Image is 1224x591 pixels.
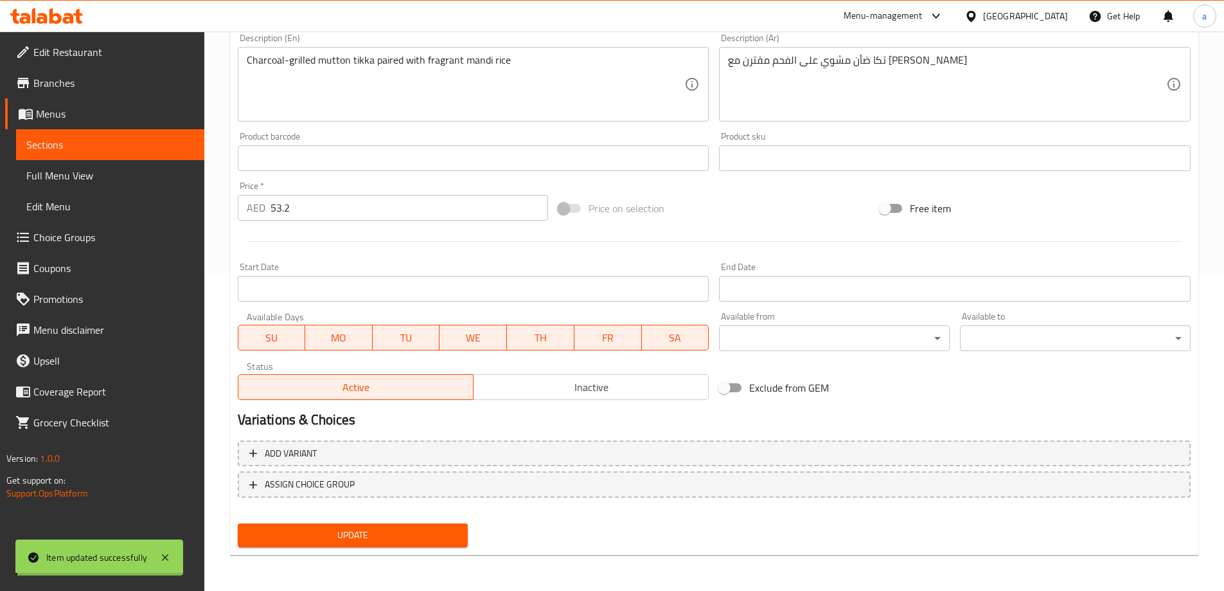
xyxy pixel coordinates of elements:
a: Edit Menu [16,191,204,222]
div: ​ [960,325,1191,351]
textarea: Charcoal-grilled mutton tikka paired with fragrant mandi rice [247,54,685,115]
span: Get support on: [6,472,66,489]
span: Coverage Report [33,384,194,399]
textarea: تكا ضأن مشوي على الفحم مقترن مع [PERSON_NAME] [728,54,1166,115]
span: 1.0.0 [40,450,60,467]
span: a [1202,9,1207,23]
a: Upsell [5,345,204,376]
span: ASSIGN CHOICE GROUP [265,477,355,493]
span: Edit Restaurant [33,44,194,60]
button: WE [439,325,507,350]
a: Promotions [5,284,204,314]
span: Menu disclaimer [33,322,194,338]
button: SA [642,325,709,350]
span: TU [378,329,435,347]
span: SA [647,329,704,347]
span: Menus [36,106,194,122]
span: Update [248,527,458,543]
span: FR [580,329,637,347]
a: Grocery Checklist [5,407,204,438]
button: TU [373,325,440,350]
span: Active [244,378,468,397]
button: Add variant [238,441,1191,467]
span: Choice Groups [33,230,194,245]
div: ​ [719,325,950,351]
span: Version: [6,450,38,467]
span: Sections [26,137,194,152]
span: TH [512,329,569,347]
div: [GEOGRAPHIC_DATA] [983,9,1068,23]
span: Promotions [33,291,194,307]
span: Upsell [33,353,194,368]
button: Update [238,523,468,547]
button: Inactive [473,374,709,400]
a: Support.OpsPlatform [6,485,88,502]
a: Choice Groups [5,222,204,253]
button: SU [238,325,306,350]
a: Full Menu View [16,160,204,191]
span: Branches [33,75,194,91]
a: Menu disclaimer [5,314,204,345]
a: Menus [5,98,204,129]
span: Add variant [265,446,317,462]
span: Free item [910,201,951,216]
div: Menu-management [844,8,923,24]
input: Please enter product barcode [238,145,709,171]
span: SU [244,329,301,347]
span: Inactive [479,378,704,397]
button: TH [507,325,574,350]
input: Please enter price [271,195,549,221]
a: Edit Restaurant [5,37,204,68]
a: Sections [16,129,204,160]
span: MO [310,329,368,347]
button: FR [574,325,642,350]
span: Price on selection [589,201,664,216]
span: Grocery Checklist [33,415,194,430]
span: Edit Menu [26,199,194,214]
span: WE [445,329,502,347]
p: AED [247,200,265,215]
h2: Variations & Choices [238,410,1191,430]
button: ASSIGN CHOICE GROUP [238,471,1191,498]
span: Exclude from GEM [749,380,829,396]
span: Full Menu View [26,168,194,183]
a: Branches [5,68,204,98]
input: Please enter product sku [719,145,1191,171]
div: Item updated successfully [46,550,147,565]
a: Coverage Report [5,376,204,407]
button: Active [238,374,474,400]
span: Coupons [33,260,194,276]
a: Coupons [5,253,204,284]
button: MO [305,325,373,350]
